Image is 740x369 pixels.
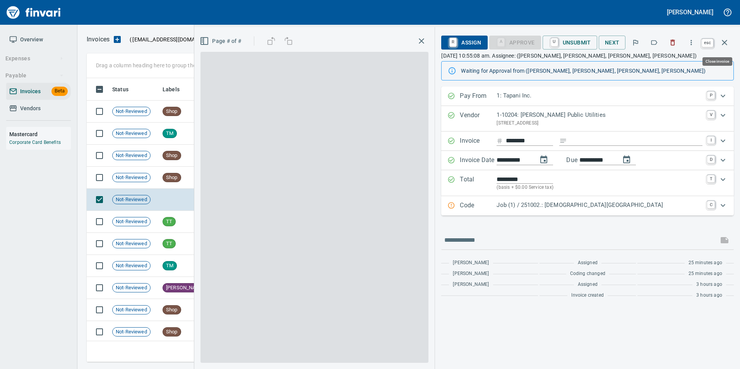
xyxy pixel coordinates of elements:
[6,83,71,100] a: InvoicesBeta
[707,155,715,163] a: D
[20,35,43,44] span: Overview
[113,130,150,137] span: Not-Reviewed
[20,87,41,96] span: Invoices
[559,137,567,145] svg: Invoice description
[6,100,71,117] a: Vendors
[441,87,734,106] div: Expand
[664,34,681,51] button: Discard
[6,31,71,48] a: Overview
[163,262,176,270] span: TM
[9,130,71,138] h6: Mastercard
[87,35,110,44] p: Invoices
[441,106,734,132] div: Expand
[460,155,497,166] p: Invoice Date
[707,111,715,118] a: V
[497,136,503,145] svg: Invoice number
[534,150,553,169] button: change date
[578,259,598,267] span: Assigned
[20,104,41,113] span: Vendors
[689,259,722,267] span: 25 minutes ago
[163,85,190,94] span: Labels
[9,140,61,145] a: Corporate Card Benefits
[441,170,734,196] div: Expand
[441,132,734,151] div: Expand
[453,259,489,267] span: [PERSON_NAME]
[2,68,67,83] button: Payable
[112,85,128,94] span: Status
[163,306,181,314] span: Shop
[549,36,591,49] span: Unsubmit
[497,91,702,100] p: 1: Tapani Inc.
[87,35,110,44] nav: breadcrumb
[707,91,715,99] a: P
[689,270,722,278] span: 25 minutes ago
[605,38,620,48] span: Next
[497,201,702,210] p: Job (1) / 251002.: [DEMOGRAPHIC_DATA][GEOGRAPHIC_DATA]
[113,262,150,270] span: Not-Reviewed
[460,111,497,127] p: Vendor
[627,34,644,51] button: Flag
[449,38,457,46] a: R
[571,292,604,299] span: Invoice created
[453,270,489,278] span: [PERSON_NAME]
[543,36,597,50] button: UUnsubmit
[163,152,181,159] span: Shop
[696,292,722,299] span: 3 hours ago
[665,6,715,18] button: [PERSON_NAME]
[707,136,715,144] a: I
[489,38,541,45] div: Job Phase required
[96,62,209,69] p: Drag a column heading here to group the table
[460,175,497,191] p: Total
[578,281,598,289] span: Assigned
[5,3,63,22] img: Finvari
[113,196,150,203] span: Not-Reviewed
[599,36,626,50] button: Next
[460,201,497,211] p: Code
[441,36,487,50] button: RAssign
[566,155,603,165] p: Due
[113,284,150,292] span: Not-Reviewed
[667,8,713,16] h5: [PERSON_NAME]
[163,328,181,336] span: Shop
[497,120,702,127] p: [STREET_ADDRESS]
[453,281,489,289] span: [PERSON_NAME]
[112,85,139,94] span: Status
[551,38,558,46] a: U
[113,306,150,314] span: Not-Reviewed
[163,240,175,248] span: TT
[461,64,727,78] div: Waiting for Approval from ([PERSON_NAME], [PERSON_NAME], [PERSON_NAME], [PERSON_NAME])
[113,328,150,336] span: Not-Reviewed
[447,36,481,49] span: Assign
[5,54,64,63] span: Expenses
[460,91,497,101] p: Pay From
[163,85,180,94] span: Labels
[125,36,223,43] p: ( )
[51,87,68,96] span: Beta
[163,130,176,137] span: TM
[5,71,64,80] span: Payable
[110,35,125,44] button: Upload an Invoice
[715,231,734,249] span: This records your message into the invoice and notifies anyone mentioned
[441,151,734,170] div: Expand
[113,108,150,115] span: Not-Reviewed
[497,184,702,191] p: (basis + $0.00 Service tax)
[163,174,181,181] span: Shop
[702,39,713,47] a: esc
[441,52,734,60] p: [DATE] 10:55:08 am. Assignee: ([PERSON_NAME], [PERSON_NAME], [PERSON_NAME], [PERSON_NAME])
[570,270,605,278] span: Coding changed
[497,111,702,120] p: 1-10204: [PERSON_NAME] Public Utilities
[707,201,715,208] a: C
[617,150,636,169] button: change due date
[113,240,150,248] span: Not-Reviewed
[460,136,497,146] p: Invoice
[2,51,67,66] button: Expenses
[113,218,150,226] span: Not-Reviewed
[163,218,175,226] span: TT
[646,34,663,51] button: Labels
[113,174,150,181] span: Not-Reviewed
[441,196,734,215] div: Expand
[683,34,700,51] button: More
[707,175,715,183] a: T
[113,152,150,159] span: Not-Reviewed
